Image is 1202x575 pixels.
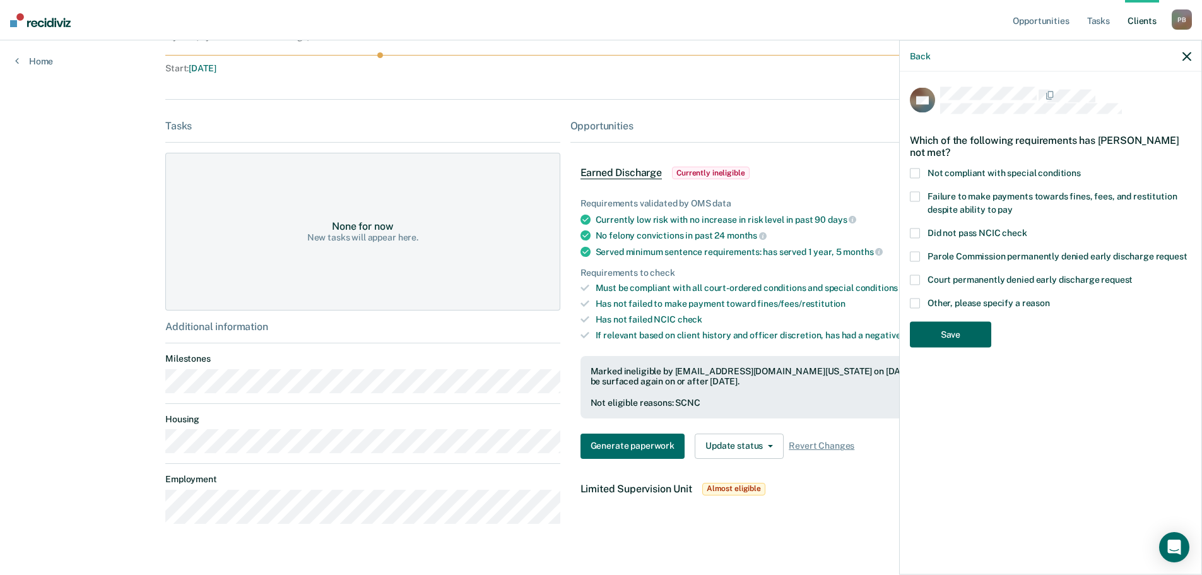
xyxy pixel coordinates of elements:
[596,283,1027,293] div: Must be compliant with all court-ordered conditions and special
[672,167,750,179] span: Currently ineligible
[15,56,53,67] a: Home
[596,246,1027,258] div: Served minimum sentence requirements: has served 1 year, 5
[702,483,765,495] span: Almost eligible
[332,220,393,232] div: None for now
[165,120,560,132] div: Tasks
[928,298,1050,308] span: Other, please specify a reason
[757,299,846,309] span: fines/fees/restitution
[928,251,1187,261] span: Parole Commission permanently denied early discharge request
[189,63,216,73] span: [DATE]
[789,441,854,451] span: Revert Changes
[928,228,1027,238] span: Did not pass NCIC check
[678,314,702,324] span: check
[165,63,601,74] div: Start :
[165,353,560,364] dt: Milestones
[10,13,71,27] img: Recidiviz
[828,215,856,225] span: days
[843,247,883,257] span: months
[727,230,767,240] span: months
[596,230,1027,241] div: No felony convictions in past 24
[928,168,1081,178] span: Not compliant with special conditions
[580,167,662,179] span: Earned Discharge
[580,434,690,459] a: Navigate to form link
[606,63,1037,74] div: End :
[591,366,1016,388] div: Marked ineligible by [EMAIL_ADDRESS][DOMAIN_NAME][US_STATE] on [DATE]. [PERSON_NAME] may be surfa...
[165,321,560,333] div: Additional information
[910,50,930,61] button: Back
[910,124,1191,168] div: Which of the following requirements has [PERSON_NAME] not met?
[910,322,991,348] button: Save
[596,330,1027,341] div: If relevant based on client history and officer discretion, has had a negative UA within the past 90
[596,214,1027,225] div: Currently low risk with no increase in risk level in past 90
[1159,532,1189,562] div: Open Intercom Messenger
[307,232,418,243] div: New tasks will appear here.
[695,434,784,459] button: Update status
[596,314,1027,325] div: Has not failed NCIC
[596,299,1027,309] div: Has not failed to make payment toward
[928,191,1177,215] span: Failure to make payments towards fines, fees, and restitution despite ability to pay
[580,198,1027,209] div: Requirements validated by OMS data
[1172,9,1192,30] div: P B
[580,268,1027,278] div: Requirements to check
[856,283,899,293] span: conditions
[580,434,685,459] button: Generate paperwork
[570,120,1037,132] div: Opportunities
[928,275,1133,285] span: Court permanently denied early discharge request
[165,414,560,425] dt: Housing
[580,483,692,495] span: Limited Supervision Unit
[591,398,1016,408] div: Not eligible reasons: SCNC
[165,474,560,485] dt: Employment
